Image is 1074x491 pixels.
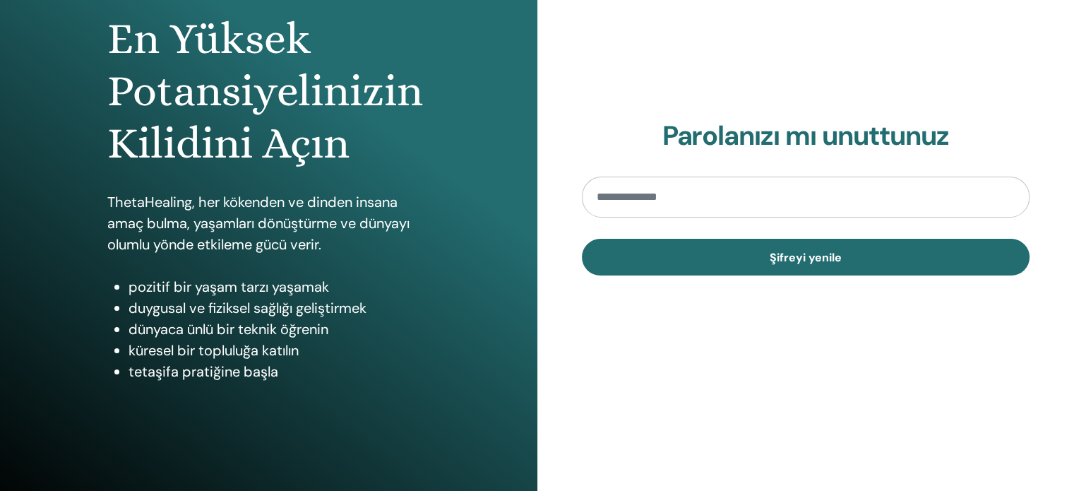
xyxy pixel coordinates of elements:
li: tetaşifa pratiğine başla [129,361,430,382]
h2: Parolanızı mı unuttunuz [582,120,1030,153]
li: dünyaca ünlü bir teknik öğrenin [129,319,430,340]
h1: En Yüksek Potansiyelinizin Kilidini Açın [107,13,430,170]
li: pozitif bir yaşam tarzı yaşamak [129,276,430,297]
li: küresel bir topluluğa katılın [129,340,430,361]
p: ThetaHealing, her kökenden ve dinden insana amaç bulma, yaşamları dönüştürme ve dünyayı olumlu yö... [107,191,430,255]
li: duygusal ve fiziksel sağlığı geliştirmek [129,297,430,319]
span: Şifreyi yenile [770,250,842,265]
button: Şifreyi yenile [582,239,1030,276]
